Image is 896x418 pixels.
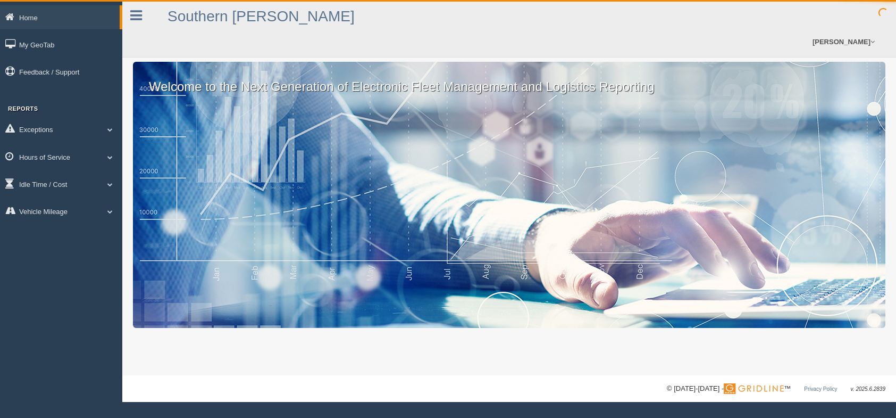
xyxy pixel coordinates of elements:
[804,386,837,392] a: Privacy Policy
[667,383,885,395] div: © [DATE]-[DATE] - ™
[724,383,784,394] img: Gridline
[807,27,880,57] a: [PERSON_NAME]
[168,8,355,24] a: Southern [PERSON_NAME]
[851,386,885,392] span: v. 2025.6.2839
[133,62,885,96] p: Welcome to the Next Generation of Electronic Fleet Management and Logistics Reporting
